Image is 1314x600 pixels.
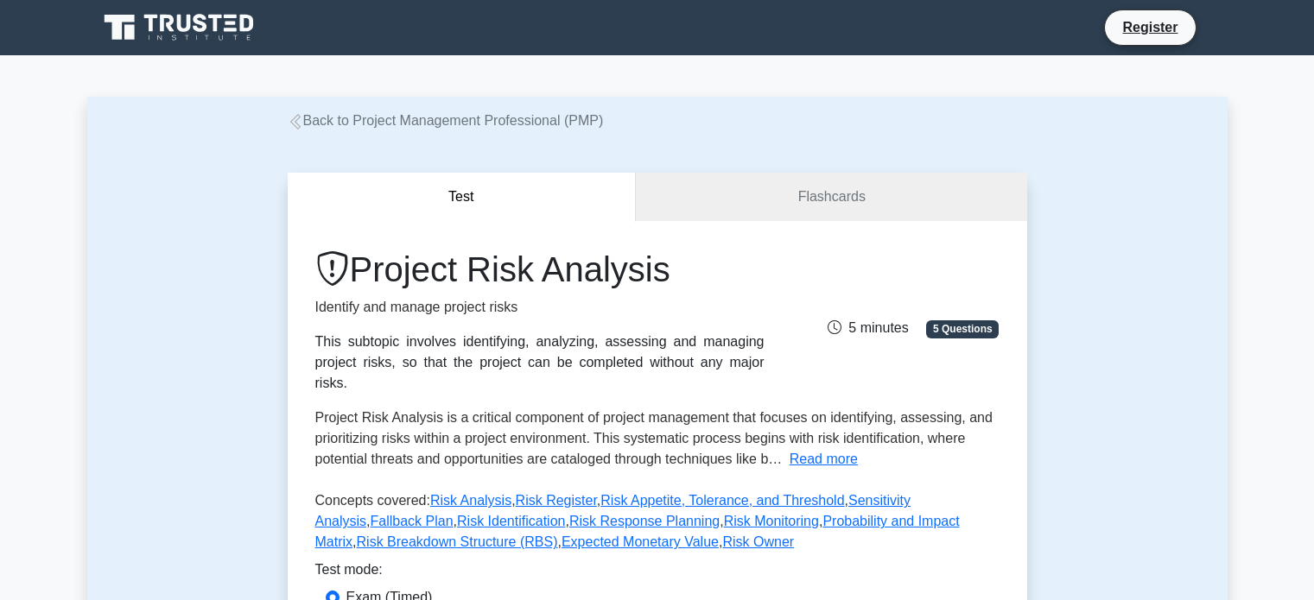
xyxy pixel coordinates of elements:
[600,493,844,508] a: Risk Appetite, Tolerance, and Threshold
[357,534,558,549] a: Risk Breakdown Structure (RBS)
[790,449,858,470] button: Read more
[371,514,454,528] a: Fallback Plan
[288,113,604,128] a: Back to Project Management Professional (PMP)
[828,320,908,335] span: 5 minutes
[315,410,993,466] span: Project Risk Analysis is a critical component of project management that focuses on identifying, ...
[1112,16,1188,38] a: Register
[315,249,765,290] h1: Project Risk Analysis
[315,490,1000,559] p: Concepts covered: , , , , , , , , , , ,
[457,514,565,528] a: Risk Identification
[315,559,1000,587] div: Test mode:
[722,534,794,549] a: Risk Owner
[315,297,765,318] p: Identify and manage project risks
[926,320,999,338] span: 5 Questions
[315,332,765,394] div: This subtopic involves identifying, analyzing, assessing and managing project risks, so that the ...
[516,493,597,508] a: Risk Register
[636,173,1026,222] a: Flashcards
[288,173,637,222] button: Test
[430,493,511,508] a: Risk Analysis
[569,514,720,528] a: Risk Response Planning
[315,514,960,549] a: Probability and Impact Matrix
[724,514,819,528] a: Risk Monitoring
[562,534,719,549] a: Expected Monetary Value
